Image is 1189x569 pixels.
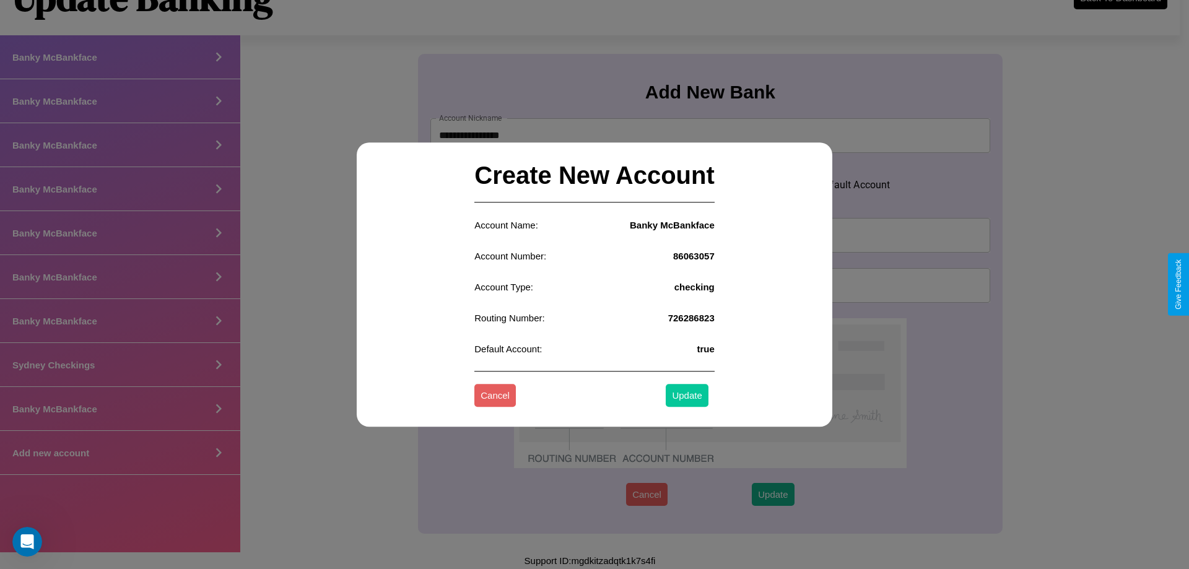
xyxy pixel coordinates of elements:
[474,279,533,295] p: Account Type:
[668,313,715,323] h4: 726286823
[474,248,546,264] p: Account Number:
[697,344,714,354] h4: true
[666,384,708,407] button: Update
[674,282,715,292] h4: checking
[673,251,715,261] h4: 86063057
[474,384,516,407] button: Cancel
[474,310,544,326] p: Routing Number:
[474,149,715,202] h2: Create New Account
[1174,259,1183,310] div: Give Feedback
[474,341,542,357] p: Default Account:
[12,527,42,557] iframe: Intercom live chat
[630,220,715,230] h4: Banky McBankface
[474,217,538,233] p: Account Name:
